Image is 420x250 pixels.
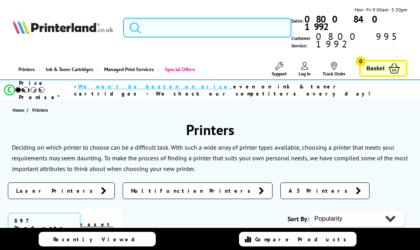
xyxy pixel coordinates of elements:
[53,236,143,243] span: Recently Viewed
[289,187,352,195] span: A3 Printers
[280,182,370,199] a: A3 Printers
[13,20,113,34] img: Printerland Logo
[303,15,407,30] a: 0800 840 1992
[239,232,357,246] a: Compare Products
[78,83,233,90] span: We won’t be beaten on price,
[272,62,287,77] a: Support
[13,20,113,36] a: Printerland Logo
[291,17,303,24] span: Sales:
[13,59,39,79] a: Printers
[304,13,383,33] b: 0800 840 1992
[8,120,412,139] h1: Printers
[356,56,366,66] span: 0
[355,6,407,13] span: Mon - Fri 9:00am - 5:30pm
[46,59,93,79] span: Ink & Toner Cartridges
[12,154,408,173] p: To make the process of finding a printer that suits your own personal needs, we have compiled som...
[123,182,273,199] a: Multifunction Printers
[291,33,407,49] span: Customer Service:
[315,33,407,48] span: 0800 995 1992
[366,63,385,74] span: Basket
[16,187,97,195] span: Laser Printers
[272,71,287,77] span: Support
[8,213,80,243] span: 897 Products Found
[299,62,311,77] a: Log In
[32,107,48,113] span: Printers
[299,71,311,77] span: Log In
[359,60,407,77] a: Basket 0
[80,221,117,236] a: reset filters
[8,182,115,199] a: Laser Printers
[255,236,351,243] span: Compare Products
[39,232,156,246] a: Recently Viewed
[97,59,158,79] a: Managed Print Services
[13,106,26,114] a: Home
[4,83,399,97] li: modal_Promise
[12,143,394,162] p: Deciding on which printer to choose can be a difficult task. With such a wide array of printer ty...
[74,83,400,97] div: - even on ink & toner cartridges - We check our competitors every day!
[287,215,309,223] span: Sort By:
[131,187,255,195] span: Multifunction Printers
[158,59,199,79] a: Special Offers
[19,79,74,101] span: Price Match Promise*
[39,59,97,79] a: Ink & Toner Cartridges
[323,62,345,77] a: Track Order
